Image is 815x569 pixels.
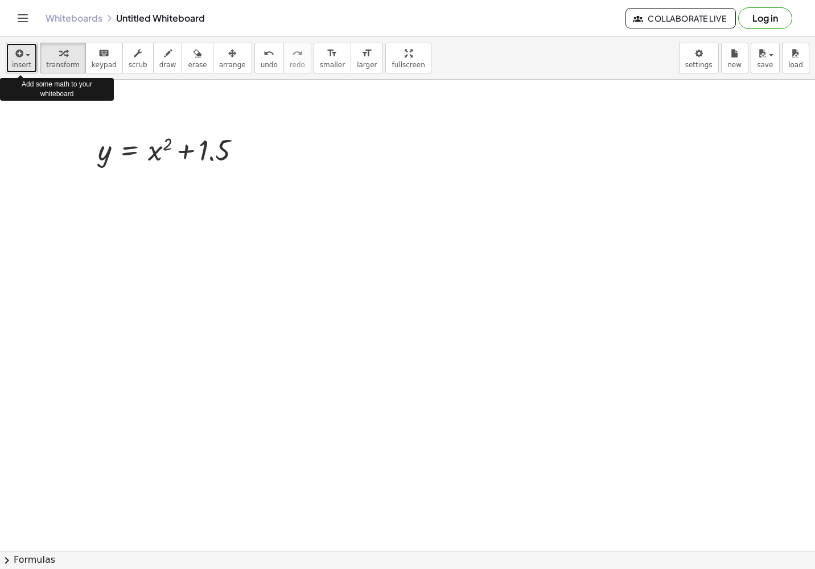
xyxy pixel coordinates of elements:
span: smaller [320,61,345,69]
button: insert [6,43,38,73]
span: larger [357,61,377,69]
span: scrub [129,61,147,69]
button: arrange [213,43,252,73]
button: undoundo [254,43,284,73]
span: erase [188,61,207,69]
button: scrub [122,43,154,73]
span: redo [290,61,305,69]
i: format_size [361,47,372,60]
button: new [721,43,748,73]
span: fullscreen [392,61,425,69]
span: insert [12,61,31,69]
button: keyboardkeypad [85,43,123,73]
button: Collaborate Live [625,8,736,28]
span: new [727,61,742,69]
span: settings [685,61,713,69]
button: redoredo [283,43,311,73]
button: save [751,43,780,73]
button: transform [40,43,86,73]
span: arrange [219,61,246,69]
span: save [757,61,773,69]
i: undo [264,47,274,60]
button: Toggle navigation [14,9,32,27]
span: undo [261,61,278,69]
button: draw [153,43,183,73]
i: redo [292,47,303,60]
button: fullscreen [385,43,431,73]
span: keypad [92,61,117,69]
button: format_sizesmaller [314,43,351,73]
button: Log in [738,7,792,29]
span: transform [46,61,80,69]
span: load [788,61,803,69]
button: erase [182,43,213,73]
a: Whiteboards [46,13,102,24]
button: format_sizelarger [351,43,383,73]
span: draw [159,61,176,69]
i: format_size [327,47,337,60]
i: keyboard [98,47,109,60]
button: settings [679,43,719,73]
button: load [782,43,809,73]
span: Collaborate Live [635,13,726,23]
